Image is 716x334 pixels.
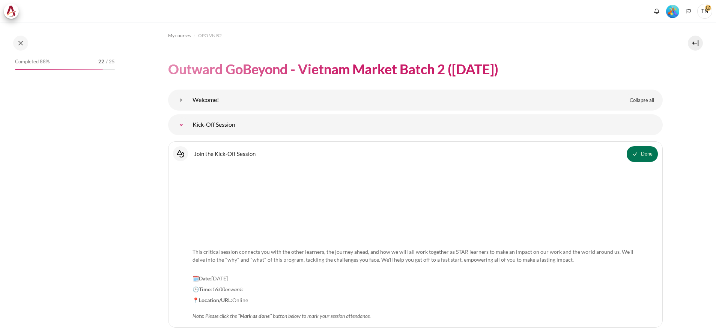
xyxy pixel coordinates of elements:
div: Show notification window with no new notifications [651,6,662,17]
a: Architeck Architeck [4,4,23,19]
span: My courses [168,32,191,39]
a: User menu [697,4,712,19]
em: onwards [225,286,243,292]
strong: 📍Location/URL: [193,297,232,303]
div: 88% [15,69,103,70]
a: Collapse all [624,94,660,107]
span: Done [641,150,653,158]
button: Languages [683,6,694,17]
strong: 🕑Time: [193,286,212,292]
span: / 25 [106,58,115,66]
a: My courses [168,31,191,40]
button: Join the Kick-Off Session is marked as done. Press to undo. [627,146,658,162]
a: Join the Kick-Off Session [194,150,256,157]
span: Collapse all [630,97,654,104]
span: OPO VN B2 [198,32,222,39]
a: Level #5 [663,4,682,18]
img: Architeck [6,6,17,17]
span: 22 [98,58,104,66]
em: Note: Please click the " " button below to mark your session attendance. [193,313,371,319]
p: This critical session connects you with the other learners, the journey ahead, and how we will al... [193,240,638,271]
span: TN [697,4,712,19]
span: Completed 88% [15,58,50,66]
a: Welcome! [174,93,189,108]
h1: Outward GoBeyond - Vietnam Market Batch 2 ([DATE]) [168,60,498,78]
strong: Mark as done [240,313,270,319]
strong: 🗓️Date: [193,275,211,282]
a: Kick-Off Session [174,117,189,132]
em: 16:00 [212,286,225,292]
nav: Navigation bar [168,30,663,42]
p: [DATE] [193,274,638,282]
a: OPO VN B2 [198,31,222,40]
div: Level #5 [666,4,679,18]
span: Online [193,297,371,319]
img: Level #5 [666,5,679,18]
